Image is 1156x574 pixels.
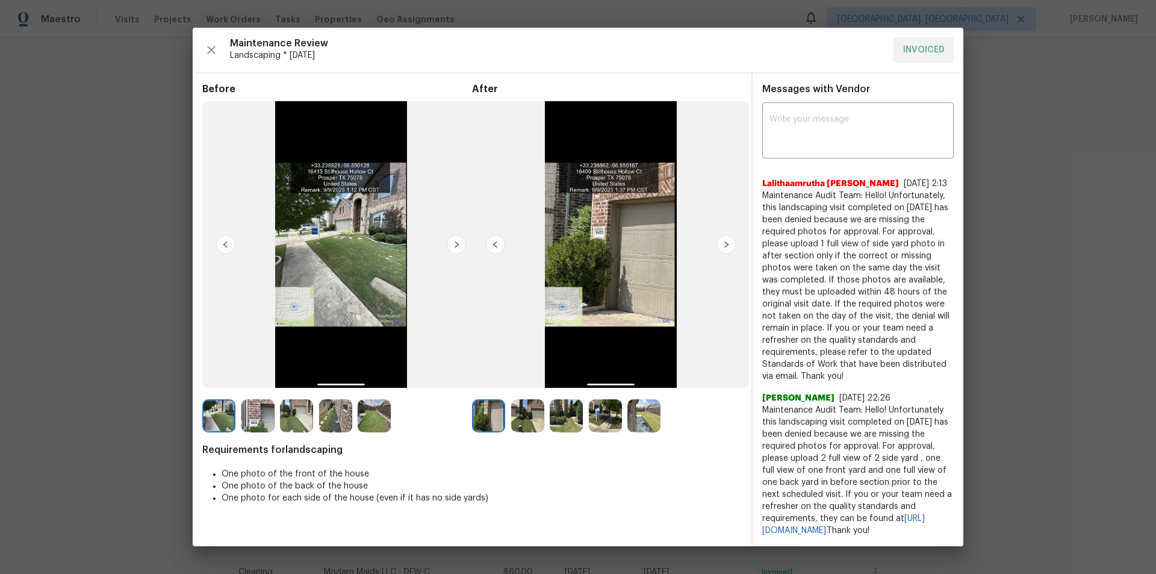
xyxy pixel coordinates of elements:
[839,394,890,402] span: [DATE] 22:26
[762,178,899,190] span: Lalithaamrutha [PERSON_NAME]
[762,404,954,537] span: Maintenance Audit Team: Hello! Unfortunately this landscaping visit completed on [DATE] has been ...
[447,235,466,254] img: right-chevron-button-url
[230,37,884,49] span: Maintenance Review
[222,480,742,492] li: One photo of the back of the house
[230,49,884,61] span: Landscaping * [DATE]
[762,392,834,404] span: [PERSON_NAME]
[904,179,947,188] span: [DATE] 2:13
[762,190,954,382] span: Maintenance Audit Team: Hello! Unfortunately, this landscaping visit completed on [DATE] has been...
[222,492,742,504] li: One photo for each side of the house (even if it has no side yards)
[202,83,472,95] span: Before
[762,84,870,94] span: Messages with Vendor
[716,235,736,254] img: right-chevron-button-url
[472,83,742,95] span: After
[222,468,742,480] li: One photo of the front of the house
[202,444,742,456] span: Requirements for landscaping
[486,235,505,254] img: left-chevron-button-url
[216,235,235,254] img: left-chevron-button-url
